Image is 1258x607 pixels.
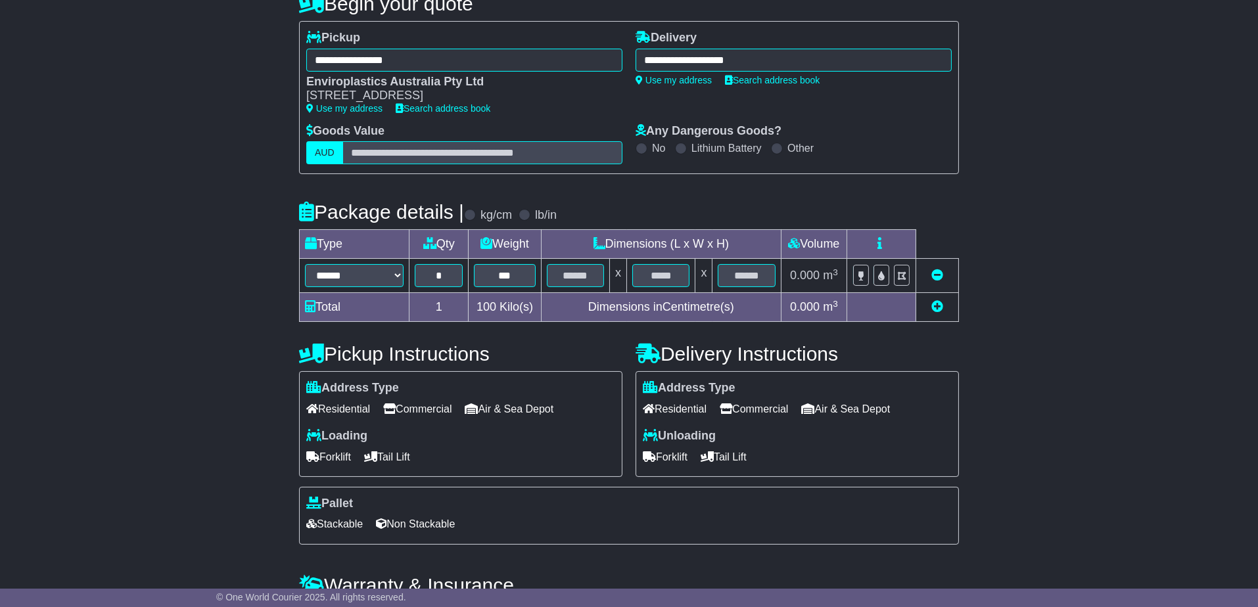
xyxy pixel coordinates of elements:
[299,343,622,365] h4: Pickup Instructions
[300,293,409,322] td: Total
[306,381,399,395] label: Address Type
[306,31,360,45] label: Pickup
[643,381,735,395] label: Address Type
[636,343,959,365] h4: Delivery Instructions
[790,269,820,282] span: 0.000
[643,429,716,443] label: Unloading
[823,269,838,282] span: m
[477,300,496,313] span: 100
[299,574,959,596] h4: Warranty & Insurance
[409,230,469,259] td: Qty
[691,142,762,154] label: Lithium Battery
[364,447,410,467] span: Tail Lift
[396,103,490,114] a: Search address book
[306,429,367,443] label: Loading
[465,399,554,419] span: Air & Sea Depot
[541,230,781,259] td: Dimensions (L x W x H)
[409,293,469,322] td: 1
[833,267,838,277] sup: 3
[823,300,838,313] span: m
[802,399,891,419] span: Air & Sea Depot
[383,399,452,419] span: Commercial
[469,293,541,322] td: Kilo(s)
[636,124,781,139] label: Any Dangerous Goods?
[781,230,847,259] td: Volume
[931,269,943,282] a: Remove this item
[541,293,781,322] td: Dimensions in Centimetre(s)
[643,447,687,467] span: Forklift
[787,142,814,154] label: Other
[306,89,609,103] div: [STREET_ADDRESS]
[299,201,464,223] h4: Package details |
[300,230,409,259] td: Type
[720,399,788,419] span: Commercial
[535,208,557,223] label: lb/in
[306,103,383,114] a: Use my address
[469,230,541,259] td: Weight
[725,75,820,85] a: Search address book
[701,447,747,467] span: Tail Lift
[610,259,627,293] td: x
[216,592,406,602] span: © One World Courier 2025. All rights reserved.
[306,141,343,164] label: AUD
[306,497,353,511] label: Pallet
[306,447,351,467] span: Forklift
[306,514,363,534] span: Stackable
[306,75,609,89] div: Enviroplastics Australia Pty Ltd
[790,300,820,313] span: 0.000
[636,31,697,45] label: Delivery
[695,259,712,293] td: x
[480,208,512,223] label: kg/cm
[376,514,455,534] span: Non Stackable
[306,124,384,139] label: Goods Value
[643,399,707,419] span: Residential
[833,299,838,309] sup: 3
[636,75,712,85] a: Use my address
[306,399,370,419] span: Residential
[931,300,943,313] a: Add new item
[652,142,665,154] label: No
